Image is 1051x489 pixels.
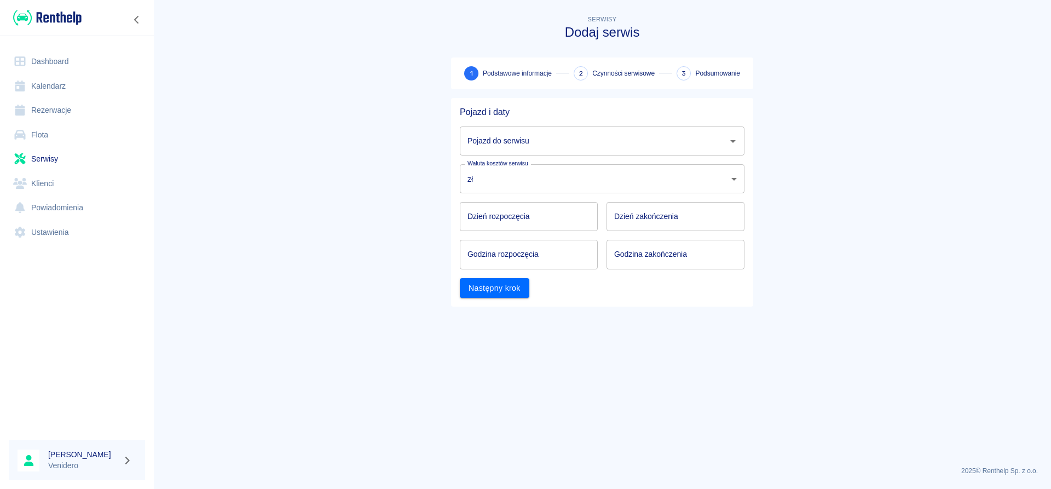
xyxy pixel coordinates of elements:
button: Otwórz [725,134,741,149]
a: Powiadomienia [9,195,145,220]
input: hh:mm [607,240,737,269]
span: 1 [470,68,473,79]
button: Zwiń nawigację [129,13,145,27]
h5: Pojazd i daty [460,107,744,118]
span: Podstawowe informacje [483,68,552,78]
a: Renthelp logo [9,9,82,27]
a: Dashboard [9,49,145,74]
span: 2 [579,68,583,79]
a: Kalendarz [9,74,145,99]
input: DD.MM.YYYY [460,202,598,231]
span: Podsumowanie [695,68,740,78]
input: DD.MM.YYYY [607,202,744,231]
span: 3 [682,68,686,79]
img: Renthelp logo [13,9,82,27]
p: Venidero [48,460,118,471]
button: Następny krok [460,278,529,298]
span: Serwisy [588,16,617,22]
a: Ustawienia [9,220,145,245]
a: Flota [9,123,145,147]
a: Klienci [9,171,145,196]
label: Waluta kosztów serwisu [467,159,528,168]
h6: [PERSON_NAME] [48,449,118,460]
span: Czynności serwisowe [592,68,655,78]
input: hh:mm [460,240,590,269]
div: zł [460,164,744,193]
h3: Dodaj serwis [451,25,753,40]
p: 2025 © Renthelp Sp. z o.o. [166,466,1038,476]
a: Rezerwacje [9,98,145,123]
a: Serwisy [9,147,145,171]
